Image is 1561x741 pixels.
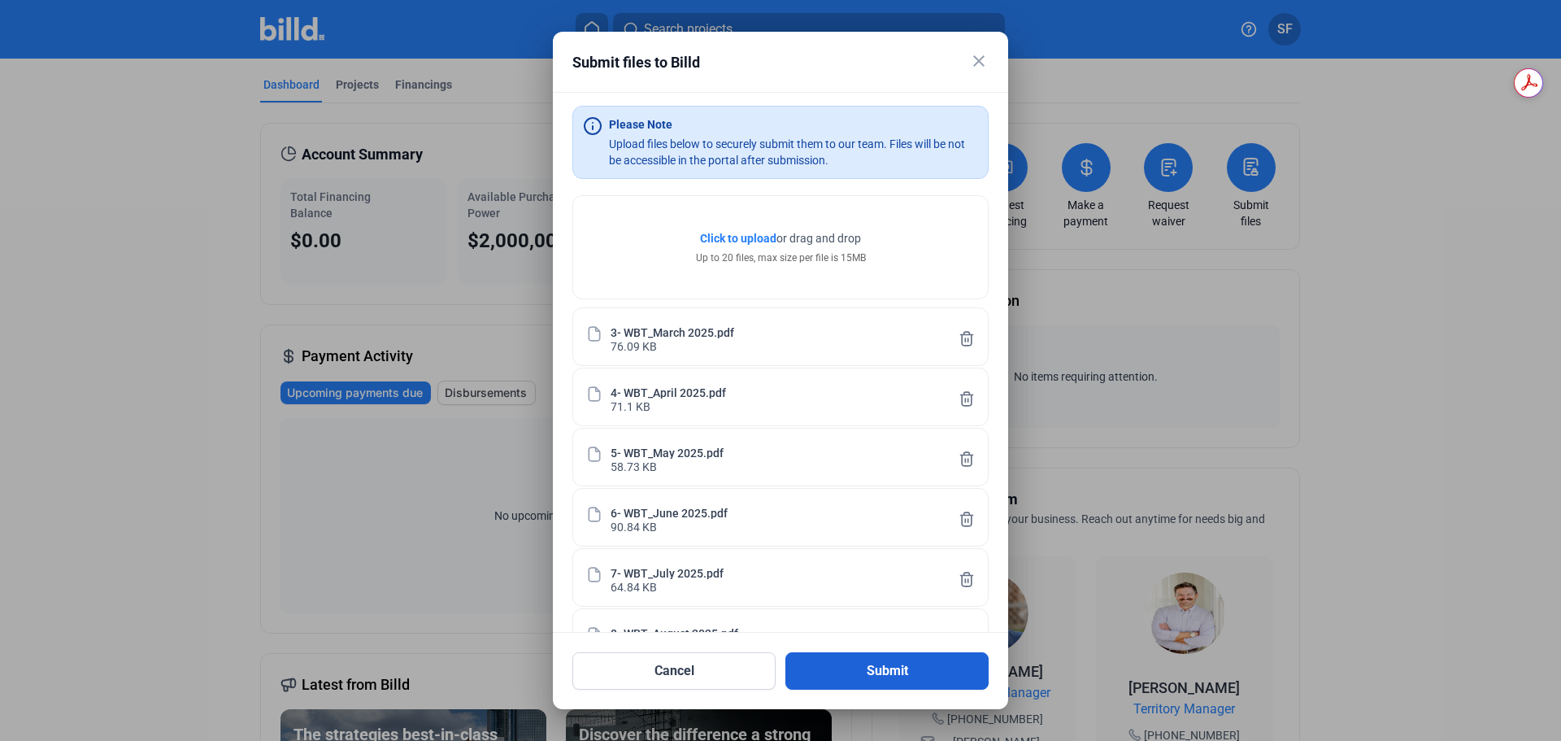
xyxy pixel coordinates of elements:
[785,652,989,690] button: Submit
[611,325,734,338] div: 3- WBT_March 2025.pdf
[776,230,861,246] span: or drag and drop
[572,652,776,690] button: Cancel
[611,519,657,533] div: 90.84 KB
[700,232,776,245] span: Click to upload
[609,136,978,168] div: Upload files below to securely submit them to our team. Files will be not be accessible in the po...
[611,505,728,519] div: 6- WBT_June 2025.pdf
[611,565,724,579] div: 7- WBT_July 2025.pdf
[611,338,657,352] div: 76.09 KB
[611,385,726,399] div: 4- WBT_April 2025.pdf
[572,51,948,74] div: Submit files to Billd
[696,251,866,265] div: Up to 20 files, max size per file is 15MB
[611,579,657,593] div: 64.84 KB
[611,399,650,412] div: 71.1 KB
[611,459,657,473] div: 58.73 KB
[611,625,738,639] div: 8- WBT_August 2025.pdf
[609,116,672,133] div: Please Note
[611,445,724,459] div: 5- WBT_May 2025.pdf
[969,51,989,71] mat-icon: close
